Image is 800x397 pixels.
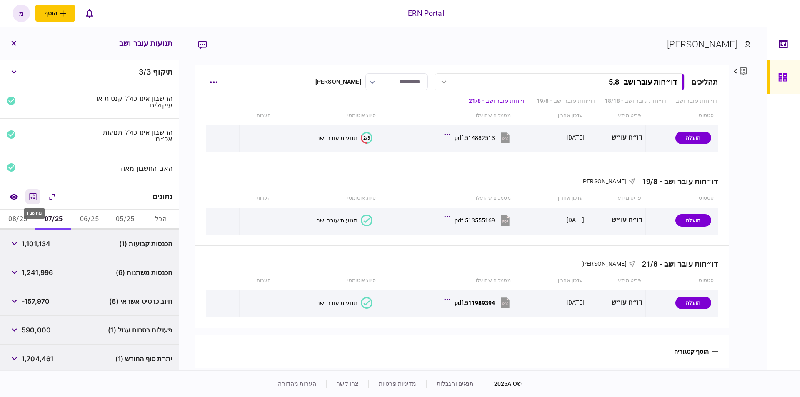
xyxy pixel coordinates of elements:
[567,216,584,224] div: [DATE]
[590,293,642,312] div: דו״ח עו״ש
[590,128,642,147] div: דו״ח עו״ש
[22,325,51,335] span: 590,000
[25,189,40,204] button: מחשבון
[337,380,358,387] a: צרו קשר
[455,217,495,224] div: 513555169.pdf
[143,210,179,230] button: הכל
[317,132,372,144] button: 2/3תנועות עובר ושב
[446,293,512,312] button: 511989394.pdf
[22,296,50,306] span: -157,970
[645,271,718,290] th: סטטוס
[22,239,50,249] span: 1,101,134
[317,217,357,224] div: תנועות עובר ושב
[587,106,645,125] th: פריט מידע
[275,189,380,208] th: סיווג אוטומטי
[108,325,172,335] span: פעולות בסכום עגול (1)
[515,189,587,208] th: עדכון אחרון
[72,210,107,230] button: 06/25
[22,354,53,364] span: 1,704,461
[239,106,275,125] th: הערות
[275,106,380,125] th: סיווג אוטומטי
[590,211,642,230] div: דו״ח עו״ש
[581,178,627,185] span: [PERSON_NAME]
[635,260,718,268] div: דו״חות עובר ושב - 21/8
[45,189,60,204] button: הרחב\כווץ הכל
[317,297,372,309] button: תנועות עובר ושב
[667,37,737,51] div: [PERSON_NAME]
[435,73,685,90] button: דו״חות עובר ושב- 5.8
[676,97,718,105] a: דו״חות עובר ושב
[609,77,677,86] div: דו״חות עובר ושב - 5.8
[107,210,143,230] button: 05/25
[35,5,75,22] button: פתח תפריט להוספת לקוח
[116,267,172,277] span: הכנסות משתנות (6)
[605,97,667,105] a: דו״חות עובר ושב - 18/18
[153,67,172,76] span: תיקוף
[635,177,718,186] div: דו״חות עובר ושב - 19/8
[119,239,172,249] span: הכנסות קבועות (1)
[80,5,98,22] button: פתח רשימת התראות
[24,208,45,219] div: מחשבון
[645,189,718,208] th: סטטוס
[587,189,645,208] th: פריט מידע
[581,260,627,267] span: [PERSON_NAME]
[587,271,645,290] th: פריט מידע
[380,271,515,290] th: מסמכים שהועלו
[380,189,515,208] th: מסמכים שהועלו
[380,106,515,125] th: מסמכים שהועלו
[119,40,172,47] h3: תנועות עובר ושב
[674,348,718,355] button: הוסף קטגוריה
[93,95,173,108] div: החשבון אינו כולל קנסות או עיקולים
[317,135,357,141] div: תנועות עובר ושב
[275,271,380,290] th: סיווג אוטומטי
[22,267,53,277] span: 1,241,996
[239,189,275,208] th: הערות
[446,128,512,147] button: 514882513.pdf
[691,76,718,87] div: תהליכים
[109,296,172,306] span: חיוב כרטיס אשראי (6)
[567,298,584,307] div: [DATE]
[455,300,495,306] div: 511989394.pdf
[379,380,416,387] a: מדיניות פרטיות
[567,133,584,142] div: [DATE]
[93,129,173,142] div: החשבון אינו כולל תנועות אכ״מ
[317,300,357,306] div: תנועות עובר ושב
[675,214,711,227] div: הועלה
[675,132,711,144] div: הועלה
[317,215,372,226] button: תנועות עובר ושב
[645,106,718,125] th: סטטוס
[675,297,711,309] div: הועלה
[278,380,316,387] a: הערות מהדורה
[437,380,474,387] a: תנאים והגבלות
[484,380,522,388] div: © 2025 AIO
[469,97,528,105] a: דו״חות עובר ושב - 21/8
[446,211,512,230] button: 513555169.pdf
[239,271,275,290] th: הערות
[455,135,495,141] div: 514882513.pdf
[115,354,172,364] span: יתרת סוף החודש (1)
[93,165,173,172] div: האם החשבון מאוזן
[139,67,151,76] span: 3 / 3
[515,106,587,125] th: עדכון אחרון
[363,135,370,140] text: 2/3
[12,5,30,22] button: מ
[315,77,361,86] div: [PERSON_NAME]
[6,189,21,204] a: השוואה למסמך
[537,97,596,105] a: דו״חות עובר ושב - 19/8
[36,210,72,230] button: 07/25
[515,271,587,290] th: עדכון אחרון
[152,192,172,201] div: נתונים
[408,8,444,19] div: ERN Portal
